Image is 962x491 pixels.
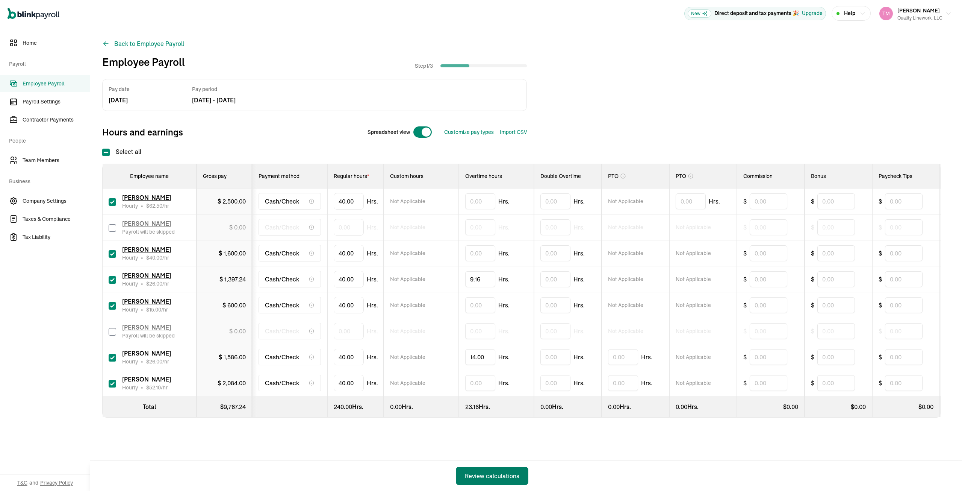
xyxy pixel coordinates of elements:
[219,249,246,258] div: $
[465,375,495,391] input: 0.00
[334,219,364,236] input: TextInput
[122,202,138,210] span: Hourly
[832,6,871,21] button: Help
[367,197,378,206] span: Hrs.
[540,245,570,261] input: 0.00
[817,297,855,313] input: 0.00
[465,271,495,287] input: 0.00
[802,9,823,17] button: Upgrade
[334,349,364,365] input: TextInput
[465,349,495,365] input: 0.00
[540,297,570,313] input: 0.00
[608,301,643,309] span: Not Applicable
[688,9,711,18] span: New
[750,349,787,365] input: 0.00
[714,9,799,17] p: Direct deposit and tax payments 🎉
[465,245,495,261] input: 0.00
[219,353,246,362] div: $
[676,379,711,387] span: Not Applicable
[390,249,425,257] span: Not Applicable
[465,402,528,411] div: Hrs.
[122,246,171,253] span: [PERSON_NAME]
[676,301,711,309] span: Not Applicable
[676,223,711,231] span: Not Applicable
[259,173,299,179] span: Payment method
[415,62,437,70] span: Step 1 / 3
[641,379,652,388] span: Hrs.
[540,323,570,339] input: 0.00
[456,467,528,485] button: Review calculations
[334,193,364,210] input: TextInput
[750,375,787,391] input: 0.00
[885,297,923,313] input: 0.00
[837,410,962,491] iframe: Chat Widget
[390,403,402,410] span: 0.00
[122,228,175,236] div: Payroll will be skipped
[743,379,747,388] span: $
[122,194,171,201] span: [PERSON_NAME]
[390,301,425,309] span: Not Applicable
[265,249,299,258] span: Cash/Check
[146,384,168,391] span: /hr
[885,375,923,391] input: 0.00
[109,85,186,93] span: Pay date
[149,358,162,365] span: 26.00
[146,384,161,391] span: $
[817,219,855,235] input: 0.00
[146,280,162,287] span: $
[498,197,510,206] span: Hrs.
[146,254,162,261] span: $
[885,193,923,209] input: 0.00
[811,353,814,362] span: $
[879,379,882,388] span: $
[811,402,866,411] div: $
[368,128,410,136] span: Spreadsheet view
[224,249,246,257] span: 1,600.00
[608,327,643,335] span: Not Applicable
[540,402,595,411] div: Hrs.
[879,275,882,284] span: $
[885,349,923,365] input: 0.00
[811,197,814,206] span: $
[109,96,128,105] span: [DATE]
[743,249,747,258] span: $
[367,327,378,336] span: Hrs.
[465,193,495,209] input: 0.00
[23,80,90,88] span: Employee Payroll
[540,349,570,365] input: 0.00
[141,306,143,313] span: •
[224,353,246,361] span: 1,586.00
[811,173,826,179] span: Bonus
[265,275,299,284] span: Cash/Check
[608,223,643,231] span: Not Applicable
[9,170,85,191] span: Business
[9,129,85,150] span: People
[500,128,527,136] div: Import CSV
[141,202,143,210] span: •
[879,172,933,180] div: Paycheck Tips
[141,280,143,287] span: •
[367,379,378,388] span: Hrs.
[885,271,923,287] input: 0.00
[229,327,246,336] div: $
[23,197,90,205] span: Company Settings
[122,254,138,261] span: Hourly
[750,245,787,261] input: 0.00
[750,297,787,313] input: 0.00
[218,379,246,388] div: $
[465,323,495,339] input: 0.00
[390,172,452,180] div: Custom hours
[23,39,90,47] span: Home
[390,402,452,411] div: Hrs.
[641,353,652,362] span: Hrs.
[817,193,855,209] input: 0.00
[465,403,479,410] span: 23.16
[676,275,711,283] span: Not Applicable
[676,249,711,257] span: Not Applicable
[146,202,162,209] span: $
[897,15,942,21] div: Quality Linework, LLC
[811,301,814,310] span: $
[334,173,369,179] span: Regular hours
